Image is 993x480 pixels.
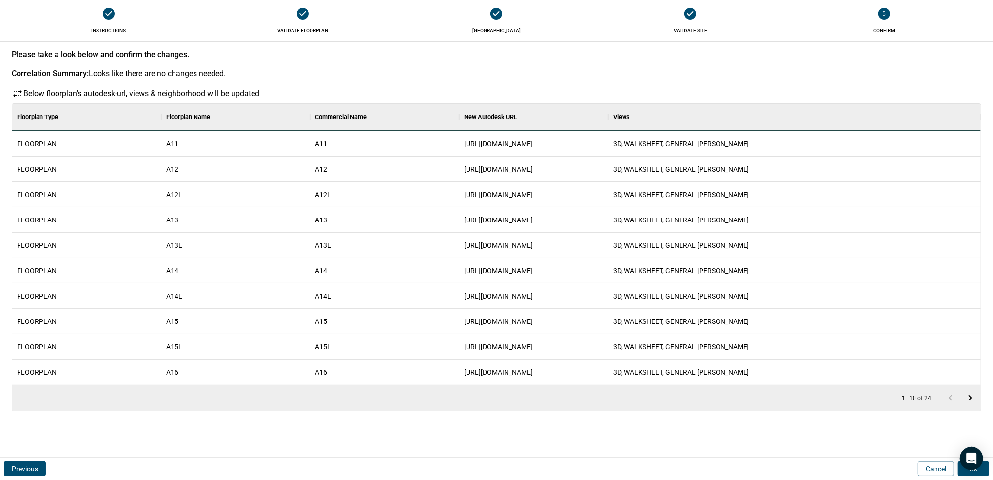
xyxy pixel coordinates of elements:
button: Cancel [918,461,954,476]
span: 3D, WALKSHEET, GENERAL [PERSON_NAME] [613,139,749,149]
span: A15L [315,342,331,352]
span: A13 [166,215,178,225]
span: A14L [166,291,182,301]
span: A11 [315,139,327,149]
span: A14L [315,291,331,301]
span: Validate FLOORPLAN [210,27,396,34]
span: 3D, WALKSHEET, GENERAL [PERSON_NAME] [613,240,749,250]
span: [URL][DOMAIN_NAME] [464,164,533,174]
p: 1–10 of 24 [902,395,931,401]
button: Ok [958,461,989,476]
span: A12 [315,164,327,174]
span: FLOORPLAN [17,215,57,225]
span: A12 [166,164,178,174]
div: Commercial Name [310,103,459,131]
span: [URL][DOMAIN_NAME] [464,266,533,276]
span: A12L [166,190,182,200]
span: A15 [315,317,327,326]
span: 3D, WALKSHEET, GENERAL [PERSON_NAME] [613,342,749,352]
span: 3D, WALKSHEET, GENERAL [PERSON_NAME] [613,317,749,326]
span: A13 [315,215,327,225]
span: A15L [166,342,182,352]
span: 3D, WALKSHEET, GENERAL [PERSON_NAME] [613,266,749,276]
span: [GEOGRAPHIC_DATA] [404,27,590,34]
span: 3D, WALKSHEET, GENERAL [PERSON_NAME] [613,164,749,174]
span: Looks like there are no changes needed. [89,69,226,78]
span: A16 [166,367,178,377]
span: [URL][DOMAIN_NAME] [464,215,533,225]
span: A13L [166,240,182,250]
div: New Autodesk URL [459,103,608,131]
span: Instructions [16,27,202,34]
span: [URL][DOMAIN_NAME] [464,190,533,200]
span: FLOORPLAN [17,291,57,301]
span: FLOORPLAN [17,190,57,200]
span: FLOORPLAN [17,317,57,326]
p: Below floorplan's autodesk-url, views & neighborhood will be updated [23,88,259,100]
span: [URL][DOMAIN_NAME] [464,139,533,149]
span: A13L [315,240,331,250]
span: A15 [166,317,178,326]
div: Views [613,103,630,131]
span: FLOORPLAN [17,367,57,377]
span: 3D, WALKSHEET, GENERAL [PERSON_NAME] [613,367,749,377]
span: [URL][DOMAIN_NAME] [464,367,533,377]
div: Commercial Name [315,103,367,131]
span: FLOORPLAN [17,139,57,149]
div: Floorplan Type [12,103,161,131]
span: A14 [315,266,327,276]
div: Open Intercom Messenger [960,447,983,470]
div: Please take a look below and confirm the changes. [12,50,981,59]
span: Validate SITE [597,27,783,34]
button: Previous [4,461,46,476]
span: A16 [315,367,327,377]
span: FLOORPLAN [17,342,57,352]
span: 3D, WALKSHEET, GENERAL [PERSON_NAME] [613,291,749,301]
button: Go to next page [960,388,980,408]
span: [URL][DOMAIN_NAME] [464,342,533,352]
span: [URL][DOMAIN_NAME] [464,240,533,250]
div: Floorplan Type [17,103,58,131]
text: 5 [883,10,886,17]
span: A11 [166,139,178,149]
span: [URL][DOMAIN_NAME] [464,291,533,301]
div: Correlation Summary: [12,69,89,78]
span: [URL][DOMAIN_NAME] [464,317,533,326]
span: 3D, WALKSHEET, GENERAL [PERSON_NAME] [613,190,749,200]
span: A12L [315,190,331,200]
div: Floorplan Name [166,103,210,131]
span: FLOORPLAN [17,266,57,276]
div: Floorplan Name [161,103,311,131]
span: A14 [166,266,178,276]
span: Confirm [791,27,977,34]
span: FLOORPLAN [17,164,57,174]
span: FLOORPLAN [17,240,57,250]
span: 3D, WALKSHEET, GENERAL [PERSON_NAME] [613,215,749,225]
div: New Autodesk URL [464,103,517,131]
div: Views [608,103,981,131]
